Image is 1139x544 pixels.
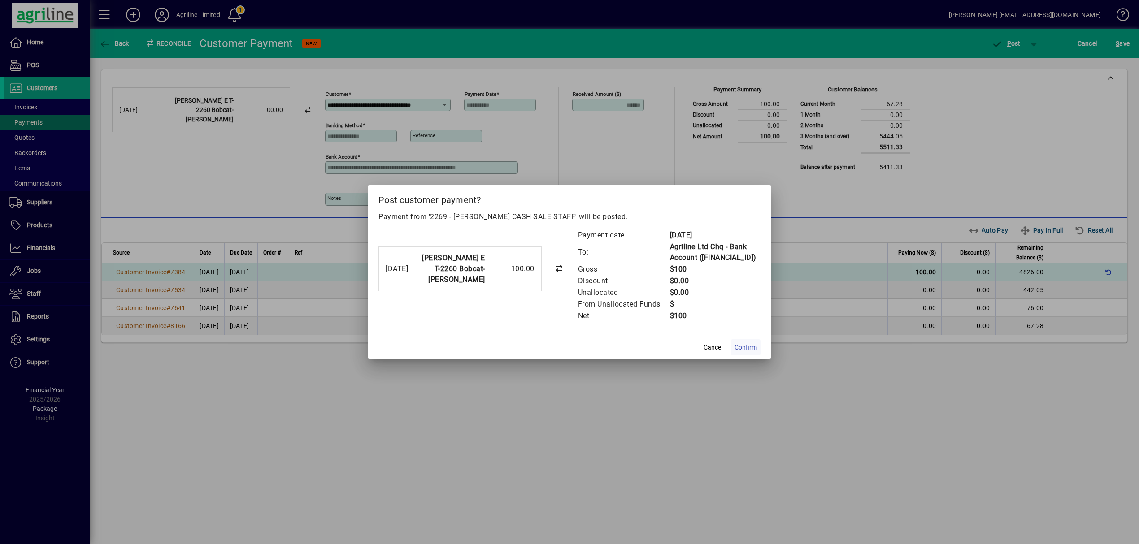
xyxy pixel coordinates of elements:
td: Gross [578,263,669,275]
strong: [PERSON_NAME] E T-2260 Bobcat-[PERSON_NAME] [422,254,485,284]
span: Confirm [735,343,757,352]
button: Confirm [731,339,761,355]
div: [DATE] [386,263,408,274]
td: To: [578,241,669,263]
td: $0.00 [669,275,761,287]
td: $0.00 [669,287,761,298]
p: Payment from '2269 - [PERSON_NAME] CASH SALE STAFF' will be posted. [378,212,761,222]
td: Payment date [578,229,669,241]
td: From Unallocated Funds [578,298,669,310]
td: Agriline Ltd Chq - Bank Account ([FINANCIAL_ID]) [669,241,761,263]
div: 100.00 [490,263,535,274]
td: $100 [669,263,761,275]
button: Cancel [699,339,727,355]
td: Unallocated [578,287,669,298]
h2: Post customer payment? [368,185,771,211]
td: Net [578,310,669,322]
span: Cancel [704,343,722,352]
td: $ [669,298,761,310]
td: [DATE] [669,229,761,241]
td: Discount [578,275,669,287]
td: $100 [669,310,761,322]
